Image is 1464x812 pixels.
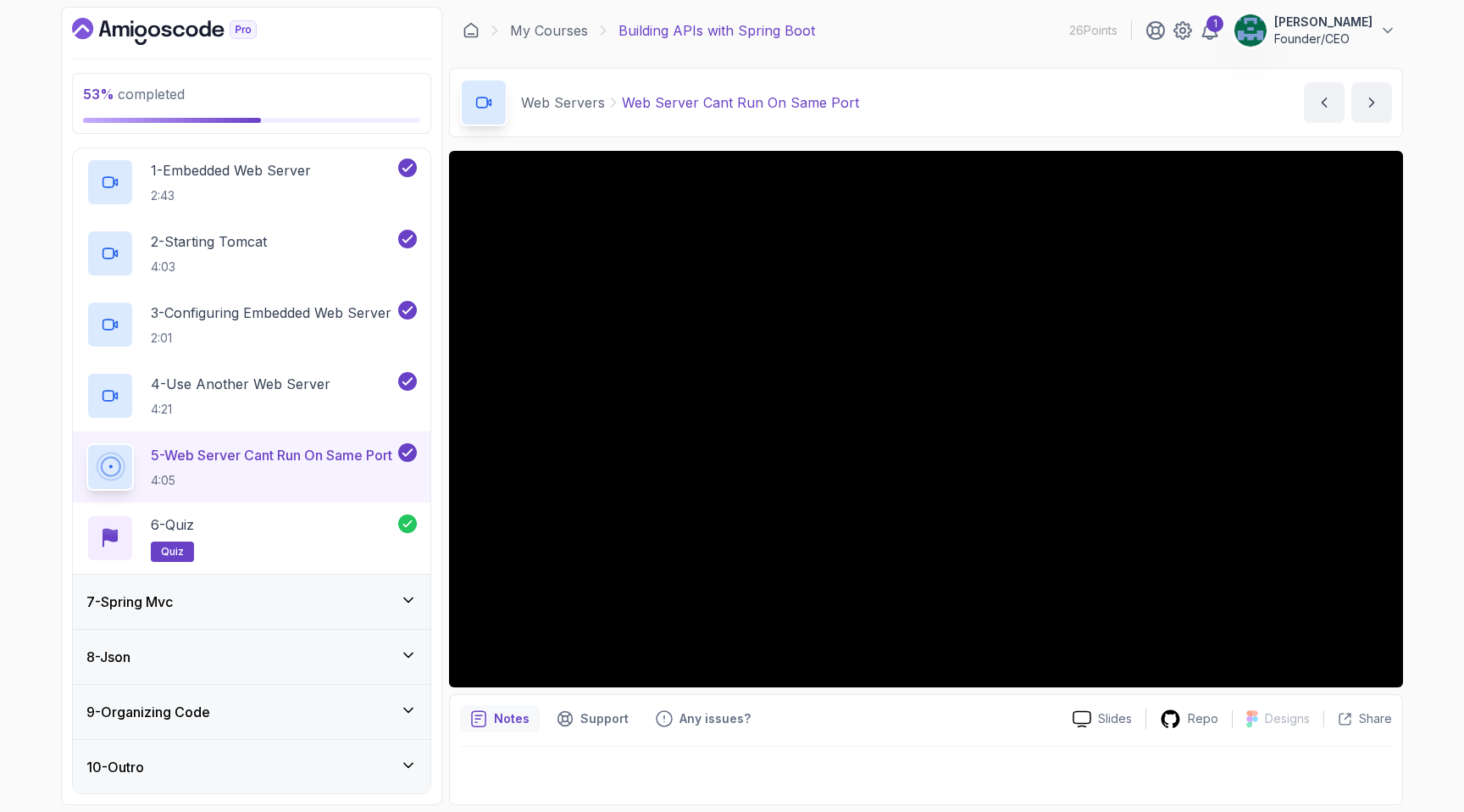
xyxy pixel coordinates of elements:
[510,20,588,41] a: My Courses
[86,514,417,562] button: 6-Quizquiz
[1265,710,1310,727] p: Designs
[1200,20,1220,41] a: 1
[580,710,629,727] p: Support
[73,685,430,739] button: 9-Organizing Code
[86,159,417,206] button: 1-Embedded Web Server2:43
[72,18,296,45] a: Dashboard
[1146,709,1232,730] a: Repo
[622,92,859,113] p: Web Server Cant Run On Same Port
[86,702,210,722] h3: 9 - Organizing Code
[618,20,815,41] p: Building APIs with Spring Boot
[1059,710,1145,728] a: Slides
[151,514,194,535] p: 6 - Quiz
[151,472,392,489] p: 4:05
[646,705,761,732] button: Feedback button
[86,443,417,491] button: 5-Web Server Cant Run On Same Port4:05
[86,372,417,420] button: 4-Use Another Web Server4:21
[1359,710,1392,727] p: Share
[151,445,392,465] p: 5 - Web Server Cant Run On Same Port
[73,630,430,684] button: 8-Json
[1351,82,1392,123] button: next content
[1234,14,1396,47] button: user profile image[PERSON_NAME]Founder/CEO
[1304,82,1345,123] button: previous content
[73,740,430,794] button: 10-Outro
[151,259,267,275] p: 4:03
[151,401,330,418] p: 4:21
[449,151,1403,687] iframe: 5 - Web Server Cant Run On Same Port
[151,330,391,347] p: 2:01
[1188,710,1218,727] p: Repo
[1206,15,1223,32] div: 1
[151,187,311,204] p: 2:43
[494,710,530,727] p: Notes
[86,592,173,612] h3: 7 - Spring Mvc
[86,647,130,667] h3: 8 - Json
[463,22,480,39] a: Dashboard
[83,86,185,103] span: completed
[86,301,417,348] button: 3-Configuring Embedded Web Server2:01
[521,92,605,113] p: Web Servers
[1274,31,1372,47] p: Founder/CEO
[83,86,114,103] span: 53 %
[679,710,751,727] p: Any issues?
[1098,710,1132,727] p: Slides
[1274,14,1372,31] p: [PERSON_NAME]
[161,545,184,559] span: quiz
[1323,710,1392,727] button: Share
[151,160,311,181] p: 1 - Embedded Web Server
[73,575,430,629] button: 7-Spring Mvc
[151,303,391,323] p: 3 - Configuring Embedded Web Server
[460,705,540,732] button: notes button
[86,230,417,277] button: 2-Starting Tomcat4:03
[546,705,639,732] button: Support button
[1234,14,1267,47] img: user profile image
[86,757,144,777] h3: 10 - Outro
[151,374,330,394] p: 4 - Use Another Web Server
[1069,22,1117,39] p: 26 Points
[151,231,267,252] p: 2 - Starting Tomcat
